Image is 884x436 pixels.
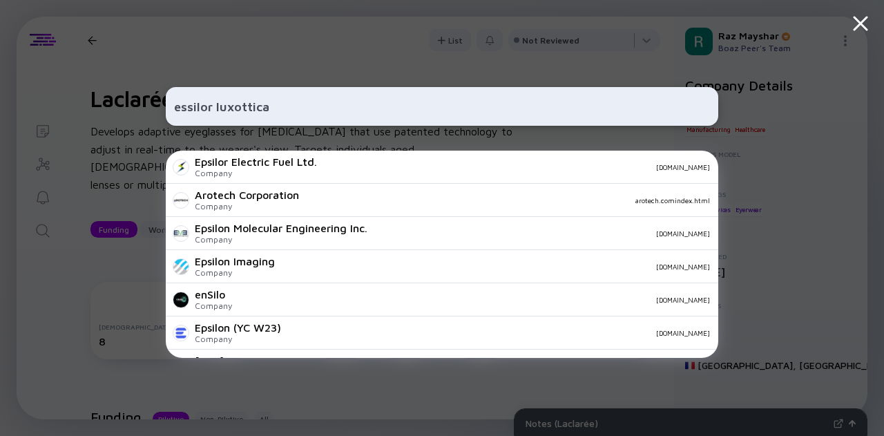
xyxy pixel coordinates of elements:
[195,288,232,301] div: enSilo
[243,296,710,304] div: [DOMAIN_NAME]
[328,163,710,171] div: [DOMAIN_NAME]
[195,255,275,267] div: Epsilon Imaging
[195,321,281,334] div: Epsilon (YC W23)
[195,168,317,178] div: Company
[310,196,710,205] div: arotech.comindex.html
[286,263,710,271] div: [DOMAIN_NAME]
[292,329,710,337] div: [DOMAIN_NAME]
[195,189,299,201] div: Arotech Corporation
[378,229,710,238] div: [DOMAIN_NAME]
[195,301,232,311] div: Company
[195,234,367,245] div: Company
[195,155,317,168] div: Epsilor Electric Fuel Ltd.
[195,201,299,211] div: Company
[195,222,367,234] div: Epsilon Molecular Engineering Inc.
[195,334,281,344] div: Company
[195,354,232,367] div: [URL]
[195,267,275,278] div: Company
[174,94,710,119] input: Search Company or Investor...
